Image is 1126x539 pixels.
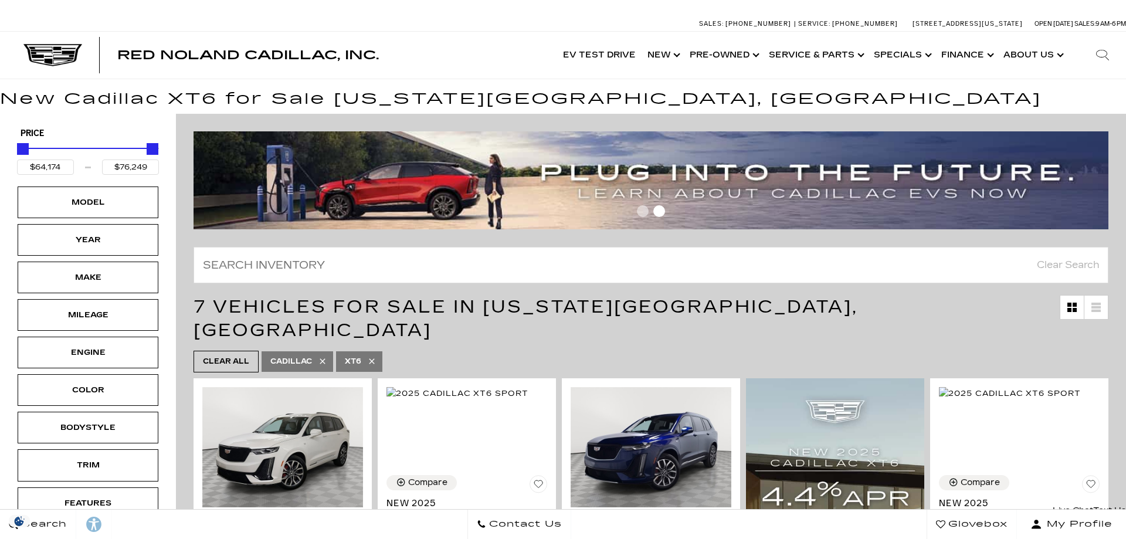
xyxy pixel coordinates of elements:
[642,32,684,79] a: New
[147,143,158,155] div: Maximum Price
[59,384,117,396] div: Color
[637,205,649,217] span: Go to slide 1
[927,510,1017,539] a: Glovebox
[798,20,830,28] span: Service:
[18,187,158,218] div: ModelModel
[18,487,158,519] div: FeaturesFeatures
[6,515,33,527] img: Opt-Out Icon
[998,32,1067,79] a: About Us
[939,497,1100,521] a: New 2025Cadillac XT6 Sport
[18,516,67,533] span: Search
[684,32,763,79] a: Pre-Owned
[17,160,74,175] input: Minimum
[17,143,29,155] div: Minimum Price
[345,354,361,369] span: XT6
[59,497,117,510] div: Features
[386,497,538,509] span: New 2025
[18,299,158,331] div: MileageMileage
[1042,516,1113,533] span: My Profile
[18,412,158,443] div: BodystyleBodystyle
[913,20,1023,28] a: [STREET_ADDRESS][US_STATE]
[794,21,901,27] a: Service: [PHONE_NUMBER]
[699,21,794,27] a: Sales: [PHONE_NUMBER]
[59,346,117,359] div: Engine
[961,477,1000,488] div: Compare
[117,48,379,62] span: Red Noland Cadillac, Inc.
[386,497,547,521] a: New 2025Cadillac XT6 Sport
[386,387,528,400] img: 2025 Cadillac XT6 Sport
[935,32,998,79] a: Finance
[939,475,1009,490] button: Compare Vehicle
[467,510,571,539] a: Contact Us
[1093,503,1126,519] a: Text Us
[945,516,1008,533] span: Glovebox
[194,296,858,341] span: 7 Vehicles for Sale in [US_STATE][GEOGRAPHIC_DATA], [GEOGRAPHIC_DATA]
[939,497,1091,509] span: New 2025
[59,271,117,284] div: Make
[653,205,665,217] span: Go to slide 2
[868,32,935,79] a: Specials
[832,20,898,28] span: [PHONE_NUMBER]
[202,387,363,508] img: 2025 Cadillac XT6 Sport
[18,449,158,481] div: TrimTrim
[59,196,117,209] div: Model
[557,32,642,79] a: EV Test Drive
[386,475,457,490] button: Compare Vehicle
[270,354,312,369] span: Cadillac
[17,139,159,175] div: Price
[6,515,33,527] section: Click to Open Cookie Consent Modal
[203,354,249,369] span: Clear All
[23,44,82,66] img: Cadillac Dark Logo with Cadillac White Text
[408,477,447,488] div: Compare
[1096,20,1126,28] span: 9 AM-6 PM
[486,516,562,533] span: Contact Us
[571,387,731,508] img: 2024 Cadillac XT6 Sport
[59,309,117,321] div: Mileage
[1053,506,1093,516] span: Live Chat
[1017,510,1126,539] button: Open user profile menu
[18,224,158,256] div: YearYear
[59,421,117,434] div: Bodystyle
[1035,20,1073,28] span: Open [DATE]
[1082,475,1100,497] button: Save Vehicle
[194,247,1108,283] input: Search Inventory
[763,32,868,79] a: Service & Parts
[699,20,724,28] span: Sales:
[1053,503,1093,519] a: Live Chat
[59,233,117,246] div: Year
[18,374,158,406] div: ColorColor
[18,262,158,293] div: MakeMake
[18,337,158,368] div: EngineEngine
[1093,506,1126,516] span: Text Us
[59,459,117,472] div: Trim
[530,475,547,497] button: Save Vehicle
[939,387,1081,400] img: 2025 Cadillac XT6 Sport
[1074,20,1096,28] span: Sales:
[102,160,159,175] input: Maximum
[21,128,155,139] h5: Price
[194,131,1108,229] img: ev-blog-post-banners4
[725,20,791,28] span: [PHONE_NUMBER]
[117,49,379,61] a: Red Noland Cadillac, Inc.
